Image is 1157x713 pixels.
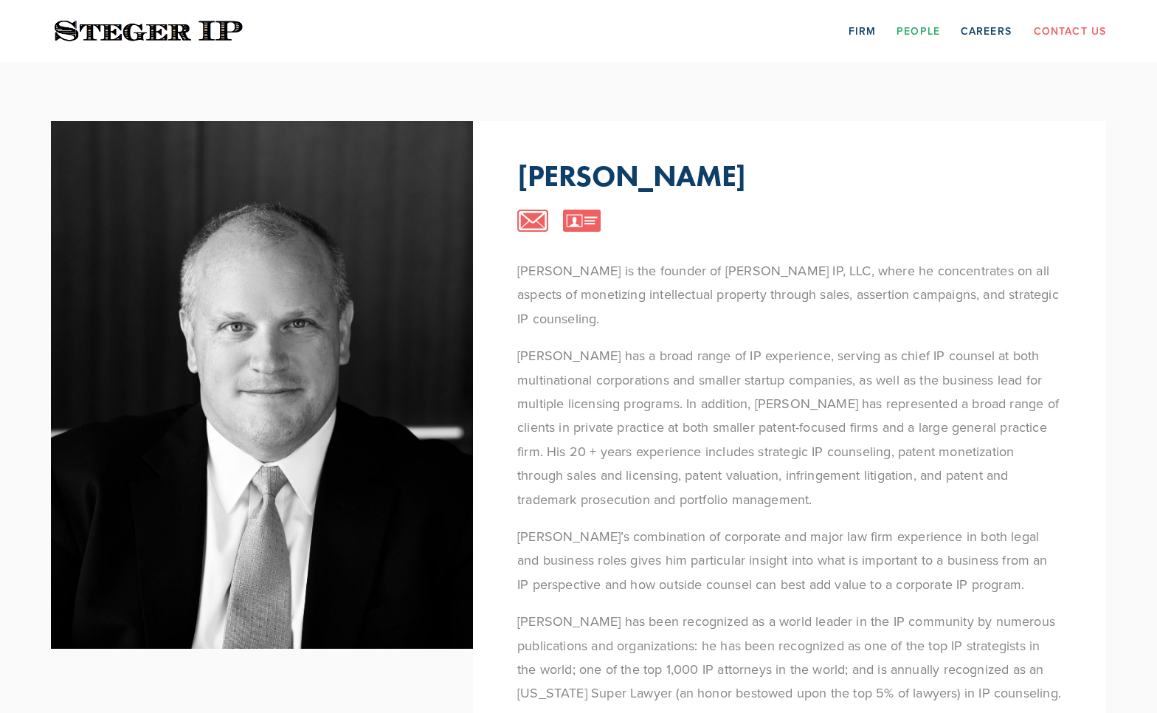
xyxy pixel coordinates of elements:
a: Contact Us [1034,19,1106,42]
a: People [897,19,940,42]
img: vcard-icon [563,210,601,232]
a: Firm [849,19,876,42]
p: [PERSON_NAME] [517,158,746,193]
p: [PERSON_NAME] has a broad range of IP experience, serving as chief IP counsel at both multination... [517,344,1062,512]
p: [PERSON_NAME] is the founder of [PERSON_NAME] IP, LLC, where he concentrates on all aspects of mo... [517,259,1062,331]
a: Careers [961,19,1012,42]
img: email-icon [517,210,548,232]
p: [PERSON_NAME]’s combination of corporate and major law firm experience in both legal and business... [517,525,1062,596]
img: Steger IP | Trust. Experience. Results. [51,17,246,46]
